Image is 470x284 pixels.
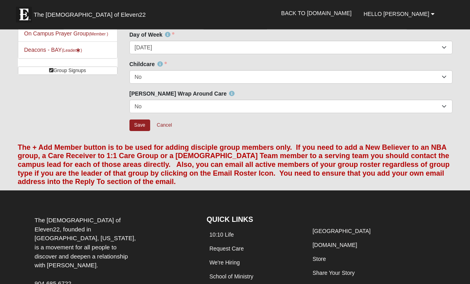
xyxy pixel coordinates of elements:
[129,61,167,69] label: Childcare
[313,256,326,262] a: Store
[152,119,177,132] a: Cancel
[24,47,82,53] a: Deacons - BAY(Leader)
[358,4,441,24] a: Hello [PERSON_NAME]
[210,260,240,266] a: We're Hiring
[18,67,117,75] a: Group Signups
[129,90,235,98] label: [PERSON_NAME] Wrap Around Care
[16,7,32,23] img: Eleven22 logo
[210,232,234,238] a: 10:10 Life
[24,31,108,37] a: On Campus Prayer Group(Member )
[18,144,450,186] font: The + Add Member button is to be used for adding disciple group members only. If you need to add ...
[89,32,108,37] small: (Member )
[210,246,244,252] a: Request Care
[364,11,429,17] span: Hello [PERSON_NAME]
[313,228,371,235] a: [GEOGRAPHIC_DATA]
[129,120,150,131] input: Alt+s
[313,242,357,249] a: [DOMAIN_NAME]
[34,11,146,19] span: The [DEMOGRAPHIC_DATA] of Eleven22
[207,216,298,225] h4: QUICK LINKS
[12,3,171,23] a: The [DEMOGRAPHIC_DATA] of Eleven22
[62,48,82,53] small: (Leader )
[129,31,174,39] label: Day of Week
[275,3,358,23] a: Back to [DOMAIN_NAME]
